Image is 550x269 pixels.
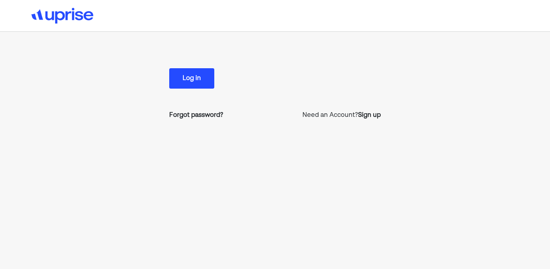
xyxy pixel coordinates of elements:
a: Sign up [358,111,381,120]
p: Need an Account? [302,111,381,120]
button: Log in [169,68,214,89]
a: Forgot password? [169,111,223,120]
